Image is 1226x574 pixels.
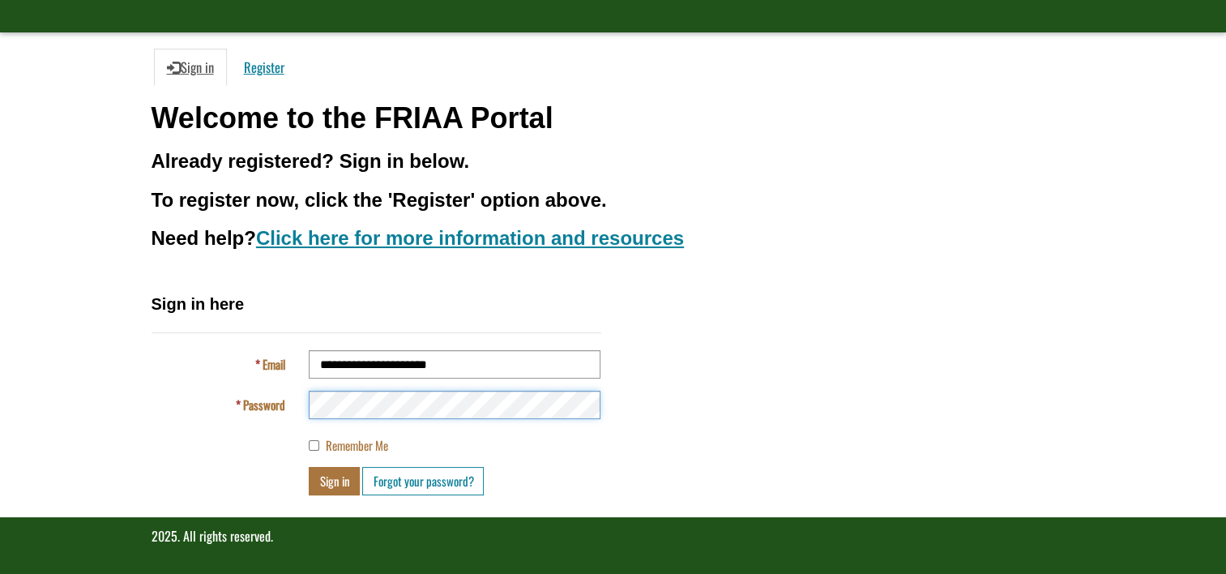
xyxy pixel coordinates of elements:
a: Click here for more information and resources [256,227,684,249]
h3: To register now, click the 'Register' option above. [152,190,1075,211]
input: Remember Me [309,440,319,451]
a: Register [231,49,297,86]
a: Forgot your password? [362,467,484,495]
a: Sign in [154,49,227,86]
span: Remember Me [325,436,387,454]
h3: Need help? [152,228,1075,249]
h1: Welcome to the FRIAA Portal [152,102,1075,135]
keeper-lock: Open Keeper Popup [571,396,591,415]
span: . All rights reserved. [177,526,273,546]
h3: Already registered? Sign in below. [152,151,1075,172]
p: 2025 [152,527,1075,546]
button: Sign in [309,467,360,495]
span: Sign in here [152,295,244,313]
span: Email [262,355,284,373]
span: Password [242,396,284,413]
